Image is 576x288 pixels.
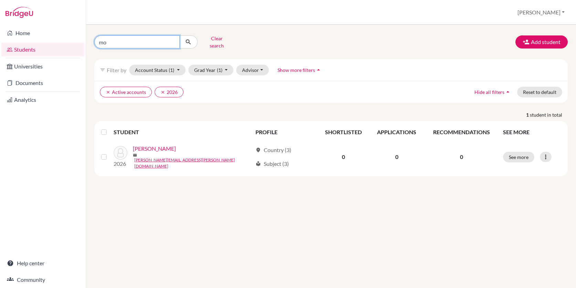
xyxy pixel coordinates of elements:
[217,67,222,73] span: (1)
[155,87,184,97] button: clear2026
[169,67,174,73] span: (1)
[1,26,84,40] a: Home
[1,76,84,90] a: Documents
[317,140,369,173] td: 0
[1,60,84,73] a: Universities
[129,65,186,75] button: Account Status(1)
[100,87,152,97] button: clearActive accounts
[315,66,322,73] i: arrow_drop_up
[160,90,165,95] i: clear
[106,90,111,95] i: clear
[255,146,291,154] div: Country (3)
[530,111,568,118] span: student in total
[198,33,236,51] button: Clear search
[1,93,84,107] a: Analytics
[526,111,530,118] strong: 1
[499,124,565,140] th: SEE MORE
[114,124,251,140] th: STUDENT
[469,87,517,97] button: Hide all filtersarrow_drop_up
[517,87,562,97] button: Reset to default
[369,124,424,140] th: APPLICATIONS
[317,124,369,140] th: SHORTLISTED
[114,146,127,160] img: Moore, Danielle
[504,88,511,95] i: arrow_drop_up
[272,65,328,75] button: Show more filtersarrow_drop_up
[236,65,269,75] button: Advisor
[133,153,137,157] span: mail
[114,160,127,168] p: 2026
[188,65,234,75] button: Grad Year(1)
[6,7,33,18] img: Bridge-U
[251,124,317,140] th: PROFILE
[428,153,495,161] p: 0
[474,89,504,95] span: Hide all filters
[503,152,534,162] button: See more
[1,256,84,270] a: Help center
[100,67,105,73] i: filter_list
[1,43,84,56] a: Students
[515,35,568,49] button: Add student
[424,124,499,140] th: RECOMMENDATIONS
[255,160,289,168] div: Subject (3)
[133,145,176,153] a: [PERSON_NAME]
[94,35,180,49] input: Find student by name...
[107,67,126,73] span: Filter by
[1,273,84,287] a: Community
[134,157,252,169] a: [PERSON_NAME][EMAIL_ADDRESS][PERSON_NAME][DOMAIN_NAME]
[514,6,568,19] button: [PERSON_NAME]
[277,67,315,73] span: Show more filters
[255,147,261,153] span: location_on
[255,161,261,167] span: local_library
[369,140,424,173] td: 0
